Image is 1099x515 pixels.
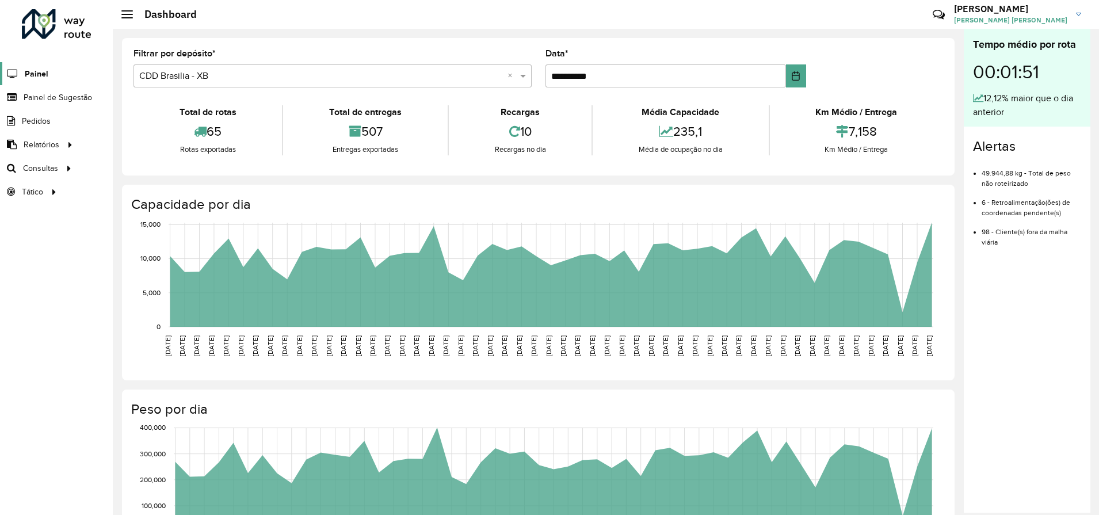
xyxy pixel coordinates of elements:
text: [DATE] [720,335,728,356]
text: [DATE] [486,335,494,356]
text: [DATE] [164,335,171,356]
span: [PERSON_NAME] [PERSON_NAME] [954,15,1067,25]
text: [DATE] [882,335,889,356]
text: [DATE] [178,335,186,356]
div: Tempo médio por rota [973,37,1081,52]
li: 6 - Retroalimentação(ões) de coordenadas pendente(s) [982,189,1081,218]
div: Entregas exportadas [286,144,444,155]
button: Choose Date [786,64,806,87]
text: [DATE] [779,335,787,356]
text: [DATE] [735,335,742,356]
h4: Peso por dia [131,401,943,418]
text: 15,000 [140,220,161,228]
text: [DATE] [266,335,274,356]
div: 7,158 [773,119,940,144]
h3: [PERSON_NAME] [954,3,1067,14]
text: [DATE] [501,335,508,356]
text: [DATE] [823,335,830,356]
div: Recargas no dia [452,144,589,155]
div: Total de entregas [286,105,444,119]
text: [DATE] [852,335,860,356]
div: Média de ocupação no dia [596,144,765,155]
div: Média Capacidade [596,105,765,119]
text: [DATE] [354,335,362,356]
text: [DATE] [925,335,933,356]
text: [DATE] [310,335,318,356]
div: Km Médio / Entrega [773,144,940,155]
text: [DATE] [471,335,479,356]
div: 00:01:51 [973,52,1081,91]
span: Pedidos [22,115,51,127]
text: [DATE] [193,335,200,356]
text: [DATE] [237,335,245,356]
div: Recargas [452,105,589,119]
text: [DATE] [647,335,655,356]
text: [DATE] [764,335,772,356]
div: 235,1 [596,119,765,144]
span: Tático [22,186,43,198]
text: [DATE] [574,335,581,356]
text: [DATE] [398,335,406,356]
li: 98 - Cliente(s) fora da malha viária [982,218,1081,247]
text: 400,000 [140,424,166,432]
div: Total de rotas [136,105,279,119]
text: [DATE] [545,335,552,356]
text: [DATE] [662,335,669,356]
text: [DATE] [457,335,464,356]
text: [DATE] [589,335,596,356]
span: Relatórios [24,139,59,151]
text: [DATE] [750,335,757,356]
span: Clear all [507,69,517,83]
text: [DATE] [808,335,816,356]
label: Filtrar por depósito [133,47,216,60]
text: [DATE] [516,335,523,356]
label: Data [545,47,568,60]
text: [DATE] [867,335,875,356]
h4: Capacidade por dia [131,196,943,213]
text: [DATE] [603,335,610,356]
text: [DATE] [296,335,303,356]
text: [DATE] [383,335,391,356]
li: 49.944,88 kg - Total de peso não roteirizado [982,159,1081,189]
text: [DATE] [793,335,801,356]
text: [DATE] [706,335,713,356]
text: 300,000 [140,450,166,457]
text: [DATE] [281,335,288,356]
text: [DATE] [369,335,376,356]
text: [DATE] [632,335,640,356]
div: Rotas exportadas [136,144,279,155]
text: [DATE] [413,335,420,356]
text: 10,000 [140,255,161,262]
text: [DATE] [838,335,845,356]
div: 507 [286,119,444,144]
text: [DATE] [442,335,449,356]
text: [DATE] [339,335,347,356]
text: 5,000 [143,289,161,296]
div: Km Médio / Entrega [773,105,940,119]
div: 12,12% maior que o dia anterior [973,91,1081,119]
text: [DATE] [618,335,625,356]
text: [DATE] [208,335,215,356]
text: [DATE] [222,335,230,356]
text: [DATE] [530,335,537,356]
div: 10 [452,119,589,144]
text: [DATE] [559,335,567,356]
a: Contato Rápido [926,2,951,27]
text: [DATE] [428,335,435,356]
span: Painel [25,68,48,80]
text: [DATE] [896,335,904,356]
text: [DATE] [325,335,333,356]
span: Painel de Sugestão [24,91,92,104]
text: 200,000 [140,476,166,483]
text: 100,000 [142,502,166,509]
h4: Alertas [973,138,1081,155]
text: [DATE] [251,335,259,356]
text: [DATE] [677,335,684,356]
div: 65 [136,119,279,144]
text: [DATE] [911,335,918,356]
text: 0 [157,323,161,330]
h2: Dashboard [133,8,197,21]
span: Consultas [23,162,58,174]
text: [DATE] [691,335,699,356]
